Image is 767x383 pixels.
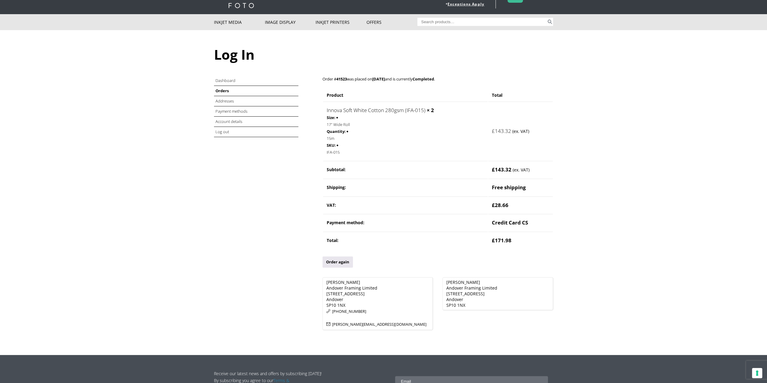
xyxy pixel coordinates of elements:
a: Order again [322,256,353,268]
a: Addresses [215,98,234,104]
input: Search products… [417,18,546,26]
p: [PHONE_NUMBER] [326,308,429,315]
th: Total [488,89,553,101]
strong: SKU: [327,142,336,149]
th: Product [323,89,488,101]
strong: × 2 [427,107,434,114]
button: Your consent preferences for tracking technologies [752,368,762,378]
span: 28.66 [492,202,508,209]
a: Log out [215,129,229,134]
a: Dashboard [215,78,235,83]
nav: Account pages [214,76,316,137]
a: Inkjet Printers [316,14,366,30]
p: Order # was placed on and is currently . [322,76,553,83]
span: £ [492,166,495,173]
button: Search [546,18,553,26]
strong: Quantity: [327,128,346,135]
a: Exceptions Apply [448,2,484,7]
bdi: 143.32 [492,127,511,134]
p: [PERSON_NAME][EMAIL_ADDRESS][DOMAIN_NAME] [326,321,429,328]
th: Subtotal: [323,161,488,178]
th: Payment method: [323,214,488,231]
span: £ [492,202,495,209]
p: 15m [327,135,484,142]
a: Payment methods [215,108,247,114]
address: [PERSON_NAME] Andover Framing Limited [STREET_ADDRESS] Andover SP10 1NX [442,277,553,310]
h1: Log In [214,45,553,64]
mark: Completed [413,76,434,82]
a: Offers [366,14,417,30]
mark: 41523 [336,76,347,82]
a: Orders [215,88,229,93]
span: £ [492,237,495,244]
th: Shipping: [323,179,488,196]
td: Free shipping [488,179,553,196]
a: Account details [215,119,242,124]
strong: Size: [327,114,335,121]
span: 143.32 [492,166,511,173]
th: Total: [323,232,488,249]
a: Image Display [265,14,316,30]
a: Innova Soft White Cotton 280gsm (IFA-015) [327,107,426,114]
small: (ex. VAT) [512,128,529,134]
mark: [DATE] [372,76,385,82]
p: 17" Wide Roll [327,121,484,128]
td: Credit Card CS [488,214,553,231]
span: £ [492,127,495,134]
address: [PERSON_NAME] Andover Framing Limited [STREET_ADDRESS] Andover SP10 1NX [322,277,433,330]
p: IFA-015 [327,149,484,156]
small: (ex. VAT) [513,167,530,173]
a: Inkjet Media [214,14,265,30]
span: 171.98 [492,237,511,244]
th: VAT: [323,196,488,214]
